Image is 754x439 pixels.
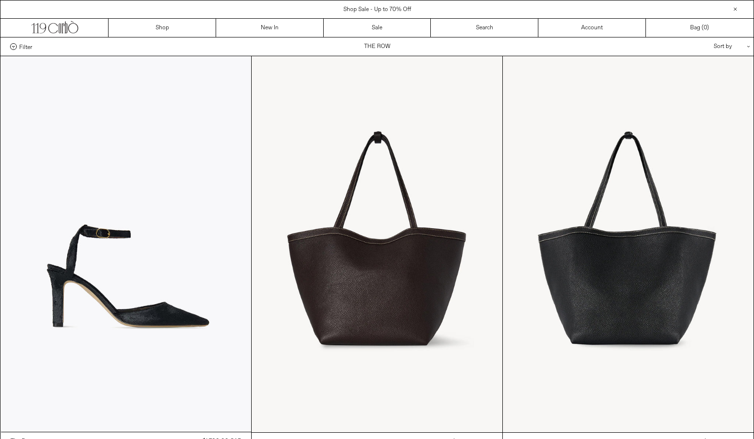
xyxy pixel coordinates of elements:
[324,19,431,37] a: Sale
[704,24,709,32] span: )
[343,6,411,13] a: Shop Sale - Up to 70% Off
[646,19,754,37] a: Bag ()
[252,56,502,432] img: The Row Park Tote Three Stitch
[657,37,744,56] div: Sort by
[431,19,538,37] a: Search
[19,43,32,50] span: Filter
[109,19,216,37] a: Shop
[538,19,646,37] a: Account
[704,24,707,32] span: 0
[216,19,324,37] a: New In
[1,56,252,432] img: The Row Carla Ankle Strap
[503,56,754,432] img: The Row Park Tote Three Stitch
